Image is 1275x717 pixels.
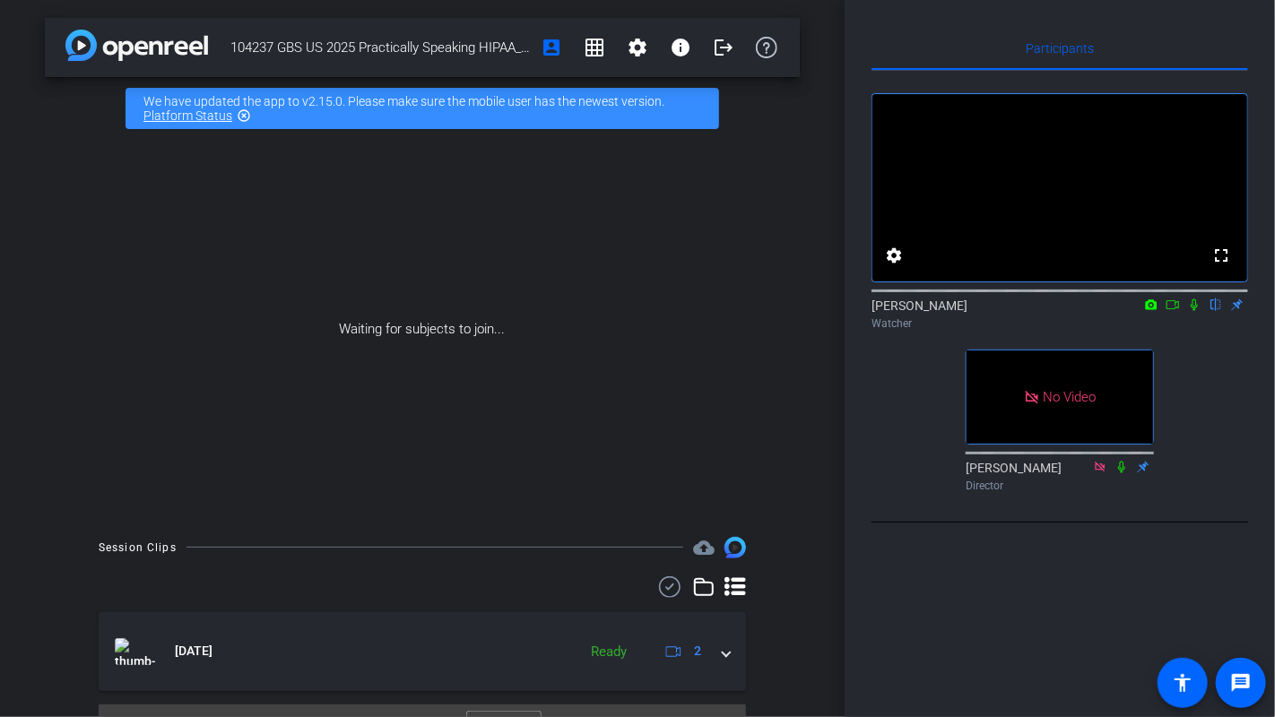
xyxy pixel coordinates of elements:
span: No Video [1043,389,1096,405]
span: 104237 GBS US 2025 Practically Speaking HIPAA_VID [230,30,530,65]
a: Platform Status [143,108,232,123]
mat-icon: accessibility [1172,672,1193,694]
mat-icon: fullscreen [1210,245,1232,266]
mat-icon: logout [713,37,734,58]
mat-icon: highlight_off [237,108,251,123]
div: Ready [582,642,636,662]
div: Waiting for subjects to join... [45,140,800,519]
div: [PERSON_NAME] [966,459,1154,494]
mat-icon: grid_on [584,37,605,58]
img: thumb-nail [115,638,155,665]
img: Session clips [724,537,746,558]
span: 2 [694,642,701,661]
div: Director [966,478,1154,494]
mat-icon: flip [1205,296,1227,312]
mat-icon: account_box [541,37,562,58]
mat-icon: info [670,37,691,58]
mat-icon: message [1230,672,1252,694]
mat-icon: settings [627,37,648,58]
div: Watcher [872,315,1248,332]
div: [PERSON_NAME] [872,297,1248,332]
mat-expansion-panel-header: thumb-nail[DATE]Ready2 [99,612,746,691]
span: Destinations for your clips [693,537,715,558]
span: Participants [1026,42,1094,55]
img: app-logo [65,30,208,61]
span: [DATE] [175,642,212,661]
div: Session Clips [99,539,177,557]
mat-icon: cloud_upload [693,537,715,558]
div: We have updated the app to v2.15.0. Please make sure the mobile user has the newest version. [126,88,719,129]
mat-icon: settings [883,245,905,266]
